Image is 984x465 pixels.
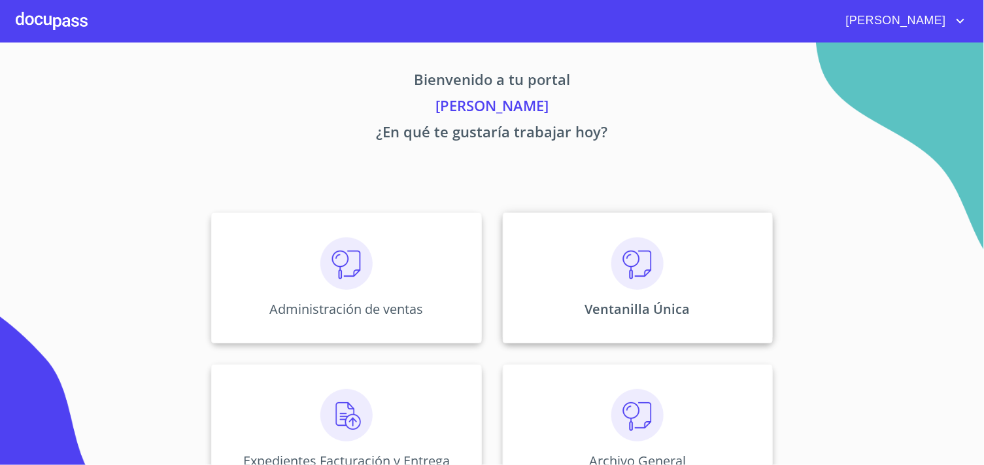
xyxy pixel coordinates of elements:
[90,121,895,147] p: ¿En qué te gustaría trabajar hoy?
[269,300,423,318] p: Administración de ventas
[90,95,895,121] p: [PERSON_NAME]
[611,237,664,290] img: consulta.png
[320,237,373,290] img: consulta.png
[836,10,968,31] button: account of current user
[585,300,690,318] p: Ventanilla Única
[90,69,895,95] p: Bienvenido a tu portal
[836,10,953,31] span: [PERSON_NAME]
[320,389,373,441] img: carga.png
[611,389,664,441] img: consulta.png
